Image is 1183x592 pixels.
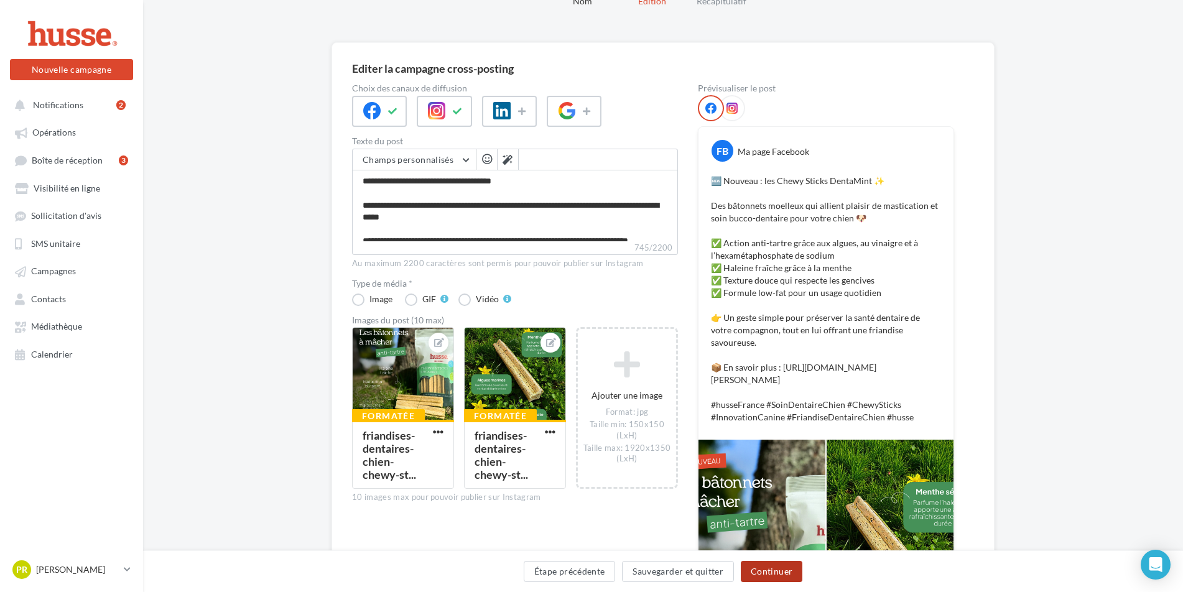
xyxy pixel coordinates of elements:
[363,154,453,165] span: Champs personnalisés
[31,211,101,221] span: Sollicitation d'avis
[352,241,678,255] label: 745/2200
[352,258,678,269] div: Au maximum 2200 caractères sont permis pour pouvoir publier sur Instagram
[7,121,136,143] a: Opérations
[524,561,616,582] button: Étape précédente
[31,349,73,359] span: Calendrier
[10,558,133,581] a: PR [PERSON_NAME]
[7,287,136,310] a: Contacts
[7,204,136,226] a: Sollicitation d'avis
[622,561,734,582] button: Sauvegarder et quitter
[475,428,528,481] div: friandises-dentaires-chien-chewy-st...
[464,409,537,423] div: Formatée
[34,183,100,193] span: Visibilité en ligne
[352,63,514,74] div: Editer la campagne cross-posting
[7,343,136,365] a: Calendrier
[363,428,416,481] div: friandises-dentaires-chien-chewy-st...
[7,93,131,116] button: Notifications 2
[31,321,82,332] span: Médiathèque
[7,315,136,337] a: Médiathèque
[31,238,80,249] span: SMS unitaire
[32,127,76,138] span: Opérations
[116,100,126,110] div: 2
[10,59,133,80] button: Nouvelle campagne
[422,295,436,303] div: GIF
[741,561,802,582] button: Continuer
[352,84,678,93] label: Choix des canaux de diffusion
[352,409,425,423] div: Formatée
[711,175,941,423] p: 🆕 Nouveau : les Chewy Sticks DentaMint ✨ Des bâtonnets moelleux qui allient plaisir de masticatio...
[32,155,103,165] span: Boîte de réception
[33,99,83,110] span: Notifications
[7,149,136,172] a: Boîte de réception3
[352,492,678,503] div: 10 images max pour pouvoir publier sur Instagram
[31,294,66,304] span: Contacts
[698,84,954,93] div: Prévisualiser le post
[1141,550,1171,580] div: Open Intercom Messenger
[36,563,119,576] p: [PERSON_NAME]
[352,279,678,288] label: Type de média *
[7,177,136,199] a: Visibilité en ligne
[353,149,476,170] button: Champs personnalisés
[369,295,392,303] div: Image
[31,266,76,277] span: Campagnes
[712,140,733,162] div: FB
[352,137,678,146] label: Texte du post
[16,563,27,576] span: PR
[476,295,499,303] div: Vidéo
[352,316,678,325] div: Images du post (10 max)
[738,146,809,158] div: Ma page Facebook
[7,232,136,254] a: SMS unitaire
[119,155,128,165] div: 3
[7,259,136,282] a: Campagnes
